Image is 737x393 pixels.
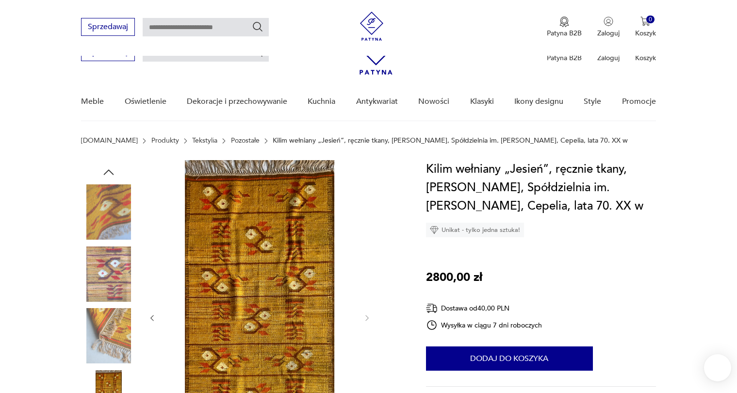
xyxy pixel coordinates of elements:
[635,16,656,38] button: 0Koszyk
[604,16,613,26] img: Ikonka użytkownika
[81,308,136,363] img: Zdjęcie produktu Kilim wełniany „Jesień”, ręcznie tkany, R.Orszulski, Spółdzielnia im. Stanisława...
[426,302,542,314] div: Dostawa od 40,00 PLN
[426,319,542,331] div: Wysyłka w ciągu 7 dni roboczych
[357,12,386,41] img: Patyna - sklep z meblami i dekoracjami vintage
[635,29,656,38] p: Koszyk
[470,83,494,120] a: Klasyki
[547,16,582,38] button: Patyna B2B
[635,53,656,63] p: Koszyk
[273,137,628,145] p: Kilim wełniany „Jesień”, ręcznie tkany, [PERSON_NAME], Spółdzielnia im. [PERSON_NAME], Cepelia, l...
[426,160,656,215] h1: Kilim wełniany „Jesień”, ręcznie tkany, [PERSON_NAME], Spółdzielnia im. [PERSON_NAME], Cepelia, l...
[81,246,136,302] img: Zdjęcie produktu Kilim wełniany „Jesień”, ręcznie tkany, R.Orszulski, Spółdzielnia im. Stanisława...
[597,29,620,38] p: Zaloguj
[81,18,135,36] button: Sprzedawaj
[426,223,524,237] div: Unikat - tylko jedna sztuka!
[151,137,179,145] a: Produkty
[231,137,260,145] a: Pozostałe
[125,83,166,120] a: Oświetlenie
[426,268,482,287] p: 2800,00 zł
[356,83,398,120] a: Antykwariat
[187,83,287,120] a: Dekoracje i przechowywanie
[704,354,731,381] iframe: Smartsupp widget button
[252,21,263,33] button: Szukaj
[547,53,582,63] p: Patyna B2B
[81,83,104,120] a: Meble
[81,49,135,56] a: Sprzedawaj
[430,226,439,234] img: Ikona diamentu
[514,83,563,120] a: Ikony designu
[597,53,620,63] p: Zaloguj
[426,346,593,371] button: Dodaj do koszyka
[559,16,569,27] img: Ikona medalu
[547,29,582,38] p: Patyna B2B
[584,83,601,120] a: Style
[622,83,656,120] a: Promocje
[646,16,655,24] div: 0
[81,137,138,145] a: [DOMAIN_NAME]
[640,16,650,26] img: Ikona koszyka
[597,16,620,38] button: Zaloguj
[81,184,136,240] img: Zdjęcie produktu Kilim wełniany „Jesień”, ręcznie tkany, R.Orszulski, Spółdzielnia im. Stanisława...
[81,24,135,31] a: Sprzedawaj
[308,83,335,120] a: Kuchnia
[426,302,438,314] img: Ikona dostawy
[192,137,217,145] a: Tekstylia
[418,83,449,120] a: Nowości
[547,16,582,38] a: Ikona medaluPatyna B2B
